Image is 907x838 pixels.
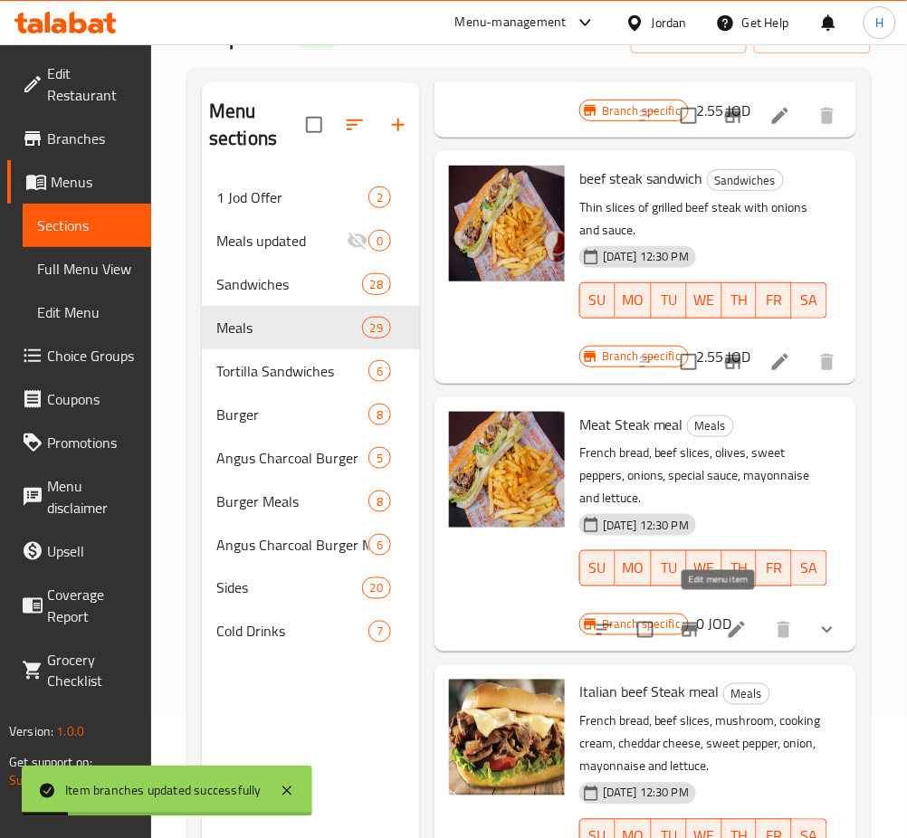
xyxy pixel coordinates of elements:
[362,577,391,599] div: items
[202,262,420,306] div: Sandwiches28
[652,550,687,586] button: TU
[216,447,368,469] span: Angus Charcoal Burger
[216,273,362,295] div: Sandwiches
[369,406,390,424] span: 8
[47,540,137,562] span: Upsell
[47,62,137,106] span: Edit Restaurant
[202,393,420,436] div: Burger8
[368,404,391,425] div: items
[7,464,151,529] a: Menu disclaimer
[37,258,137,280] span: Full Menu View
[368,621,391,643] div: items
[369,493,390,510] span: 8
[687,415,734,437] div: Meals
[7,52,151,117] a: Edit Restaurant
[596,248,696,265] span: [DATE] 12:30 PM
[295,106,333,144] span: Select all sections
[806,340,849,384] button: delete
[23,290,151,334] a: Edit Menu
[875,13,883,33] span: H
[799,287,820,313] span: SA
[687,282,722,319] button: WE
[37,301,137,323] span: Edit Menu
[377,103,420,147] button: Add section
[369,450,390,467] span: 5
[764,556,785,582] span: FR
[596,785,696,802] span: [DATE] 12:30 PM
[688,415,733,436] span: Meals
[579,442,827,509] p: French bread, beef slices, olives, sweet peppers, onions, special sauce, mayonnaise and lettuce.
[449,166,565,281] img: beef steak sandwich
[7,117,151,160] a: Branches
[7,160,151,204] a: Menus
[216,404,368,425] span: Burger
[579,550,616,586] button: SU
[757,282,792,319] button: FR
[202,176,420,219] div: 1 Jod Offer2
[708,170,783,191] span: Sandwiches
[583,608,626,652] button: sort-choices
[216,186,368,208] span: 1 Jod Offer
[368,230,391,252] div: items
[362,317,391,338] div: items
[202,567,420,610] div: Sides20
[202,523,420,567] div: Angus Charcoal Burger Meals6
[579,710,827,778] p: French bread, beef slices, mushroom, cooking cream, cheddar cheese, sweet pepper, onion, mayonnai...
[9,720,53,744] span: Version:
[730,556,750,582] span: TH
[792,550,827,586] button: SA
[333,103,377,147] span: Sort sections
[56,720,84,744] span: 1.0.0
[595,348,688,365] span: Branch specific
[711,340,755,384] button: Branch-specific-item
[7,529,151,573] a: Upsell
[202,168,420,661] nav: Menu sections
[7,573,151,638] a: Coverage Report
[368,186,391,208] div: items
[769,351,791,373] a: Edit menu item
[722,282,758,319] button: TH
[47,388,137,410] span: Coupons
[806,608,849,652] button: show more
[7,377,151,421] a: Coupons
[369,233,390,250] span: 0
[369,537,390,554] span: 6
[368,490,391,512] div: items
[579,165,703,192] span: beef steak sandwich
[368,360,391,382] div: items
[455,12,567,33] div: Menu-management
[9,751,92,775] span: Get support on:
[363,580,390,597] span: 20
[51,171,137,193] span: Menus
[659,556,680,582] span: TU
[368,534,391,556] div: items
[7,421,151,464] a: Promotions
[687,550,722,586] button: WE
[757,550,792,586] button: FR
[596,517,696,534] span: [DATE] 12:30 PM
[652,282,687,319] button: TU
[216,360,368,382] div: Tortilla Sandwiches
[37,214,137,236] span: Sections
[806,94,849,138] button: delete
[652,13,687,33] div: Jordan
[347,230,368,252] svg: Inactive section
[792,282,827,319] button: SA
[216,490,368,512] span: Burger Meals
[730,287,750,313] span: TH
[216,230,347,252] span: Meals updated
[623,287,644,313] span: MO
[47,345,137,367] span: Choice Groups
[47,649,137,692] span: Grocery Checklist
[202,306,420,349] div: Meals29
[216,317,362,338] span: Meals
[579,411,683,438] span: Meat Steak meal
[363,276,390,293] span: 28
[762,608,806,652] button: delete
[209,98,306,152] h2: Menu sections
